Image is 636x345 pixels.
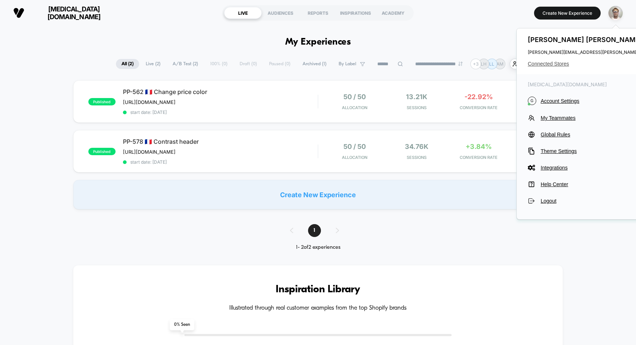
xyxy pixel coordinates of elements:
span: PP-578 🇫🇷 Contrast header [123,138,318,145]
span: Allocation [342,105,367,110]
span: Allocation [342,155,367,160]
h3: Inspiration Library [95,284,541,296]
span: 50 / 50 [343,143,366,150]
span: CONVERSION RATE [449,155,508,160]
span: start date: [DATE] [123,159,318,165]
span: 13.21k [406,93,427,101]
button: ppic [606,6,625,21]
span: CONVERSION RATE [449,105,508,110]
img: ppic [608,6,623,20]
p: LH [481,61,487,67]
span: start date: [DATE] [123,109,318,115]
span: [MEDICAL_DATA][DOMAIN_NAME] [30,5,118,21]
span: By Label [339,61,356,67]
h4: Illustrated through real customer examples from the top Shopify brands [95,305,541,312]
div: Create New Experience [73,180,563,209]
div: ACADEMY [374,7,412,19]
span: published [88,148,116,155]
div: INSPIRATIONS [337,7,374,19]
span: 1 [308,224,321,237]
span: 0 % Seen [170,319,194,330]
span: Archived ( 1 ) [297,59,332,69]
button: [MEDICAL_DATA][DOMAIN_NAME] [11,5,120,21]
p: LL [489,61,494,67]
span: published [88,98,116,105]
div: LIVE [224,7,262,19]
span: A/B Test ( 2 ) [167,59,204,69]
img: end [458,62,463,66]
p: AM [497,61,504,67]
button: Create New Experience [534,7,601,20]
span: PP-562 🇫🇷 Change price color [123,88,318,95]
span: Live ( 2 ) [140,59,166,69]
span: 34.76k [405,143,428,150]
i: G [528,97,536,105]
span: All ( 2 ) [116,59,139,69]
div: 1 - 2 of 2 experiences [283,244,354,251]
span: [URL][DOMAIN_NAME] [123,149,176,155]
div: + 3 [470,59,481,69]
span: 50 / 50 [343,93,366,101]
div: REPORTS [299,7,337,19]
h1: My Experiences [285,37,351,48]
img: Visually logo [13,7,24,18]
span: +3.84% [466,143,492,150]
span: -22.92% [464,93,493,101]
span: Sessions [388,105,446,110]
span: Sessions [388,155,446,160]
span: [URL][DOMAIN_NAME] [123,99,176,105]
div: AUDIENCES [262,7,299,19]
